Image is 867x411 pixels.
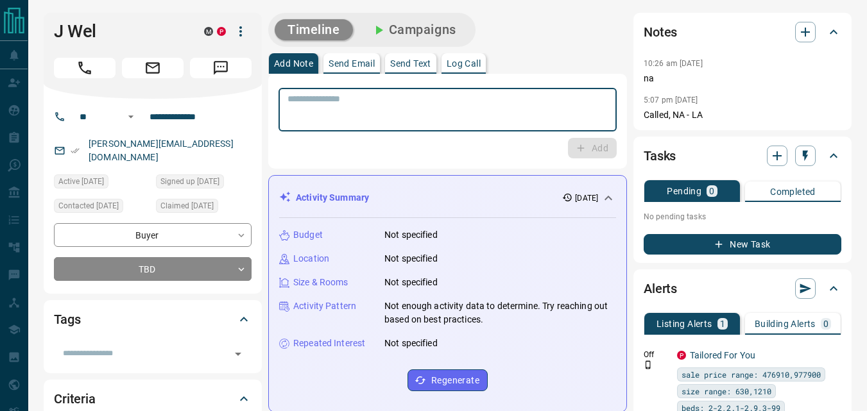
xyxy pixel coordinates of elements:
[54,223,252,247] div: Buyer
[293,337,365,350] p: Repeated Interest
[384,276,438,289] p: Not specified
[58,199,119,212] span: Contacted [DATE]
[54,257,252,281] div: TBD
[293,252,329,265] p: Location
[293,299,356,313] p: Activity Pattern
[384,337,438,350] p: Not specified
[293,276,348,289] p: Size & Rooms
[54,58,116,78] span: Call
[54,174,150,192] div: Mon Jan 20 2025
[682,368,821,381] span: sale price range: 476910,977900
[644,146,676,166] h2: Tasks
[275,19,353,40] button: Timeline
[229,345,247,363] button: Open
[296,191,369,205] p: Activity Summary
[122,58,184,78] span: Email
[384,252,438,265] p: Not specified
[667,187,701,196] p: Pending
[54,199,150,217] div: Mon Sep 15 2025
[644,72,841,85] p: na
[447,59,481,68] p: Log Call
[644,207,841,226] p: No pending tasks
[358,19,469,40] button: Campaigns
[644,273,841,304] div: Alerts
[384,299,616,326] p: Not enough activity data to determine. Try reaching out based on best practices.
[156,199,252,217] div: Mon Sep 27 2021
[644,234,841,255] button: New Task
[54,21,185,42] h1: J Wel
[644,59,703,68] p: 10:26 am [DATE]
[329,59,375,68] p: Send Email
[575,192,598,204] p: [DATE]
[709,187,714,196] p: 0
[657,319,712,328] p: Listing Alerts
[71,146,80,155] svg: Email Verified
[274,59,313,68] p: Add Note
[677,351,686,360] div: property.ca
[160,199,214,212] span: Claimed [DATE]
[644,140,841,171] div: Tasks
[384,228,438,242] p: Not specified
[644,278,677,299] h2: Alerts
[644,360,653,369] svg: Push Notification Only
[54,389,96,409] h2: Criteria
[690,350,755,360] a: Tailored For You
[644,108,841,122] p: Called, NA - LA
[293,228,323,242] p: Budget
[160,175,219,188] span: Signed up [DATE]
[217,27,226,36] div: property.ca
[644,96,698,105] p: 5:07 pm [DATE]
[644,349,669,360] p: Off
[770,187,816,196] p: Completed
[720,319,725,328] p: 1
[156,174,252,192] div: Thu Feb 04 2021
[279,186,616,210] div: Activity Summary[DATE]
[54,309,80,330] h2: Tags
[390,59,431,68] p: Send Text
[54,304,252,335] div: Tags
[190,58,252,78] span: Message
[408,369,488,391] button: Regenerate
[755,319,816,328] p: Building Alerts
[644,17,841,47] div: Notes
[58,175,104,188] span: Active [DATE]
[682,385,771,398] span: size range: 630,1210
[123,109,139,124] button: Open
[89,138,234,162] a: [PERSON_NAME][EMAIL_ADDRESS][DOMAIN_NAME]
[204,27,213,36] div: mrloft.ca
[644,22,677,42] h2: Notes
[823,319,828,328] p: 0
